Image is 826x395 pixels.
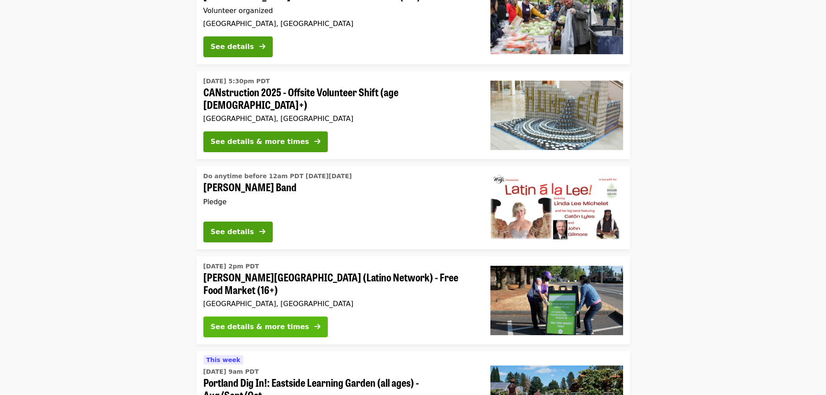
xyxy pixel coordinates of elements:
a: See details for "Rigler Elementary School (Latino Network) - Free Food Market (16+)" [196,256,630,344]
a: See details for "CANstruction 2025 - Offsite Volunteer Shift (age 16+)" [196,71,630,159]
a: See details for "Linda Lee Michelet Band" [196,166,630,249]
button: See details & more times [203,317,328,337]
span: Do anytime before 12am PDT [DATE][DATE] [203,173,352,180]
img: Linda Lee Michelet Band organized by Oregon Food Bank [490,173,623,242]
div: See details & more times [211,322,309,332]
div: See details [211,42,254,52]
div: See details [211,227,254,237]
div: [GEOGRAPHIC_DATA], [GEOGRAPHIC_DATA] [203,300,477,308]
span: [PERSON_NAME] Band [203,181,477,193]
div: [GEOGRAPHIC_DATA], [GEOGRAPHIC_DATA] [203,20,477,28]
time: [DATE] 9am PDT [203,367,259,376]
div: See details & more times [211,137,309,147]
span: This week [206,356,241,363]
img: CANstruction 2025 - Offsite Volunteer Shift (age 16+) organized by Oregon Food Bank [490,81,623,150]
div: [GEOGRAPHIC_DATA], [GEOGRAPHIC_DATA] [203,114,477,123]
i: arrow-right icon [259,228,265,236]
span: Volunteer organized [203,7,273,15]
span: Pledge [203,198,227,206]
time: [DATE] 2pm PDT [203,262,259,271]
button: See details [203,36,273,57]
i: arrow-right icon [314,323,320,331]
button: See details & more times [203,131,328,152]
i: arrow-right icon [259,42,265,51]
button: See details [203,222,273,242]
span: CANstruction 2025 - Offsite Volunteer Shift (age [DEMOGRAPHIC_DATA]+) [203,86,477,111]
time: [DATE] 5:30pm PDT [203,77,270,86]
span: [PERSON_NAME][GEOGRAPHIC_DATA] (Latino Network) - Free Food Market (16+) [203,271,477,296]
i: arrow-right icon [314,137,320,146]
img: Rigler Elementary School (Latino Network) - Free Food Market (16+) organized by Oregon Food Bank [490,266,623,335]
